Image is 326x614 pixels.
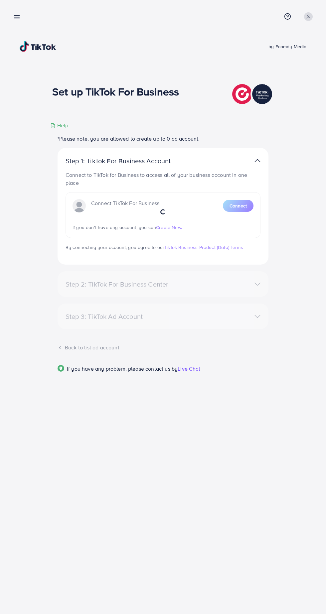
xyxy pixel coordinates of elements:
h1: Set up TikTok For Business [52,85,179,98]
span: If you have any problem, please contact us by [67,365,178,372]
p: Step 1: TikTok For Business Account [66,157,192,165]
img: Popup guide [58,365,64,372]
div: Back to list ad account [58,344,268,351]
div: Help [50,122,69,129]
p: *Please note, you are allowed to create up to 0 ad account. [58,135,268,143]
img: TikTok partner [254,156,260,166]
img: TikTok partner [232,82,274,106]
span: by Ecomdy Media [268,43,306,50]
span: Live Chat [178,365,200,372]
img: TikTok [20,41,56,52]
